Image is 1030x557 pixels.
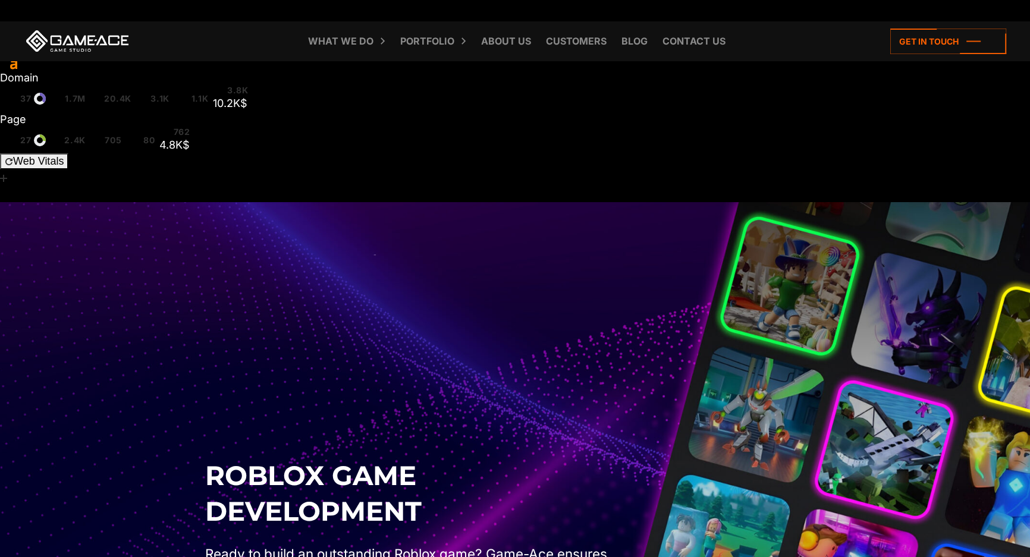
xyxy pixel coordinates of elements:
[150,94,169,103] span: 3.1K
[136,94,169,103] a: rd3.1K
[213,86,224,95] span: st
[174,127,190,137] span: 762
[6,94,18,103] span: dr
[65,94,86,103] span: 1.7M
[159,137,190,153] div: 4.8K$
[104,94,131,103] span: 20.4K
[475,21,537,61] a: About Us
[213,86,248,95] a: st3.8K
[174,94,189,103] span: kw
[20,94,31,103] span: 37
[616,21,654,61] a: Blog
[90,136,102,145] span: rd
[51,94,62,103] span: ar
[394,21,460,61] a: Portfolio
[127,136,141,145] span: kw
[51,136,62,145] span: rp
[90,94,102,103] span: rp
[159,127,171,137] span: st
[105,136,121,145] span: 705
[159,127,190,137] a: st762
[20,136,31,145] span: 27
[6,134,46,146] a: ur27
[540,21,613,61] a: Customers
[51,136,86,145] a: rp2.4K
[205,458,620,529] h2: Roblox Game Development
[127,136,155,145] a: kw80
[657,21,731,61] a: Contact us
[51,94,86,103] a: ar1.7M
[890,29,1006,54] a: Get in touch
[227,86,249,95] span: 3.8K
[213,95,248,111] div: 10.2K$
[6,93,46,105] a: dr37
[13,155,64,167] span: Web Vitals
[143,136,155,145] span: 80
[191,94,209,103] span: 1.1K
[136,94,148,103] span: rd
[174,94,208,103] a: kw1.1K
[64,136,86,145] span: 2.4K
[302,21,379,61] a: What we do
[6,136,18,145] span: ur
[90,136,122,145] a: rd705
[90,94,131,103] a: rp20.4K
